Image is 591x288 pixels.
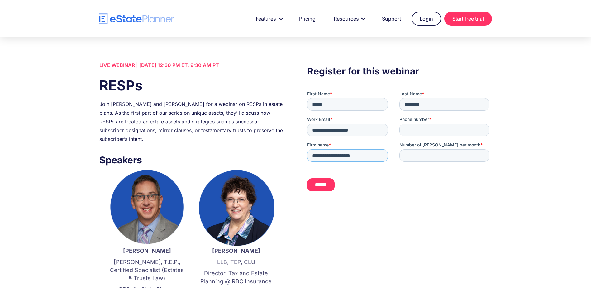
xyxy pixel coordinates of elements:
h3: Speakers [99,153,284,167]
a: Features [248,12,288,25]
a: Pricing [292,12,323,25]
h3: Register for this webinar [307,64,492,78]
iframe: Form 0 [307,91,492,202]
p: Director, Tax and Estate Planning @ RBC Insurance [198,269,274,286]
p: [PERSON_NAME], T.E.P., Certified Specialist (Estates & Trusts Law) [109,258,185,282]
a: Start free trial [444,12,492,26]
a: Login [412,12,441,26]
div: LIVE WEBINAR | [DATE] 12:30 PM ET, 9:30 AM PT [99,61,284,70]
strong: [PERSON_NAME] [212,247,260,254]
a: home [99,13,174,24]
a: Support [374,12,408,25]
p: LLB, TEP, CLU [198,258,274,266]
strong: [PERSON_NAME] [123,247,171,254]
a: Resources [326,12,371,25]
div: Join [PERSON_NAME] and [PERSON_NAME] for a webinar on RESPs in estate plans. As the first part of... [99,100,284,143]
h1: RESPs [99,76,284,95]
